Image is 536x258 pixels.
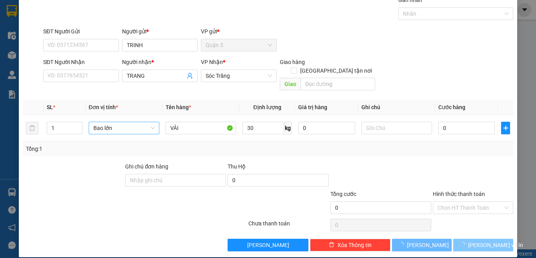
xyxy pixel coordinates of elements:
[459,242,468,247] span: loading
[453,239,513,251] button: [PERSON_NAME] và In
[298,122,355,134] input: 0
[187,73,193,79] span: user-add
[93,122,155,134] span: Bao lớn
[201,59,223,65] span: VP Nhận
[337,241,372,249] span: Xóa Thông tin
[228,239,308,251] button: [PERSON_NAME]
[248,219,330,233] div: Chưa thanh toán
[501,125,510,131] span: plus
[43,27,119,36] div: SĐT Người Gửi
[54,42,104,51] li: VP Sóc Trăng
[301,78,375,90] input: Dọc đường
[280,78,301,90] span: Giao
[4,4,31,31] img: logo.jpg
[47,104,53,110] span: SL
[361,122,432,134] input: Ghi Chú
[26,145,208,153] div: Tổng: 1
[122,58,198,66] div: Người nhận
[89,104,118,110] span: Đơn vị tính
[206,39,272,51] span: Quận 5
[433,191,485,197] label: Hình thức thanh toán
[228,163,246,170] span: Thu Hộ
[4,53,9,58] span: environment
[438,104,465,110] span: Cước hàng
[253,104,281,110] span: Định lượng
[392,239,452,251] button: [PERSON_NAME]
[166,122,236,134] input: VD: Bàn, Ghế
[398,242,407,247] span: loading
[4,4,114,33] li: Vĩnh Thành (Sóc Trăng)
[501,122,510,134] button: plus
[43,58,119,66] div: SĐT Người Nhận
[247,241,289,249] span: [PERSON_NAME]
[280,59,305,65] span: Giao hàng
[125,163,168,170] label: Ghi chú đơn hàng
[166,104,191,110] span: Tên hàng
[330,191,356,197] span: Tổng cước
[358,100,435,115] th: Ghi chú
[122,27,198,36] div: Người gửi
[206,70,272,82] span: Sóc Trăng
[310,239,390,251] button: deleteXóa Thông tin
[4,42,54,51] li: VP Quận 5
[125,174,226,187] input: Ghi chú đơn hàng
[407,241,449,249] span: [PERSON_NAME]
[297,66,375,75] span: [GEOGRAPHIC_DATA] tận nơi
[298,104,327,110] span: Giá trị hàng
[26,122,38,134] button: delete
[284,122,292,134] span: kg
[54,53,60,58] span: environment
[329,242,334,248] span: delete
[468,241,523,249] span: [PERSON_NAME] và In
[201,27,277,36] div: VP gửi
